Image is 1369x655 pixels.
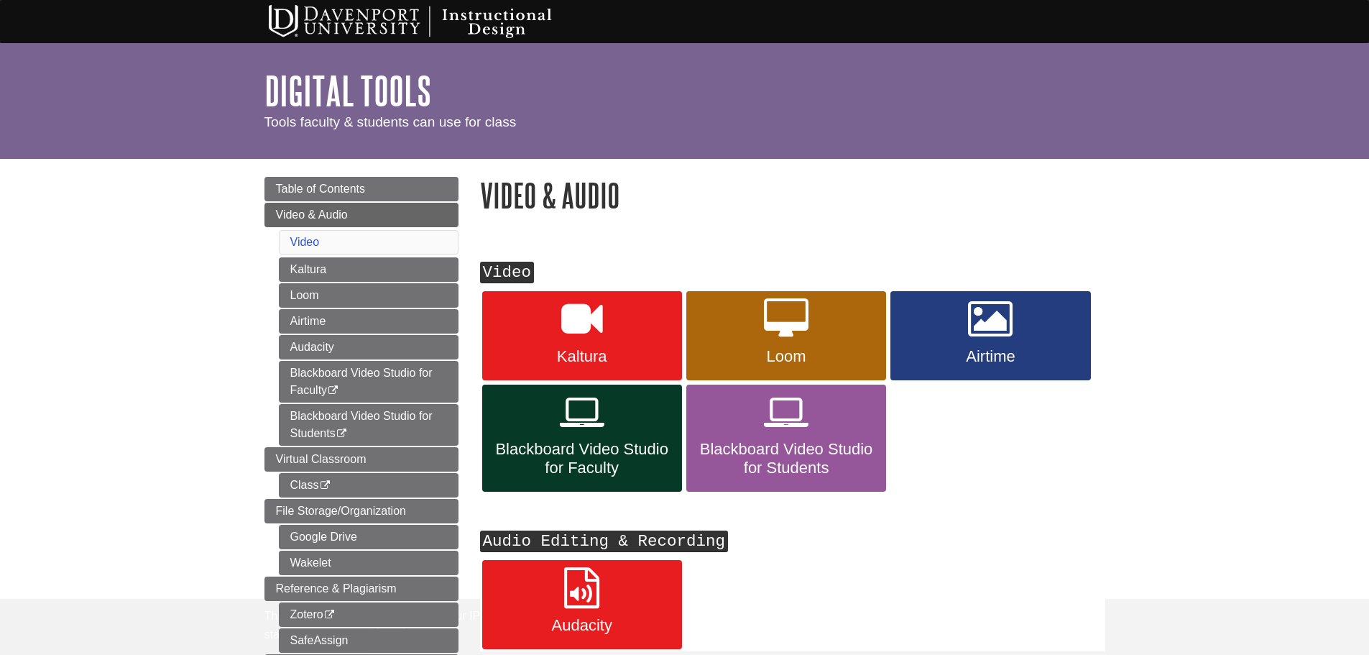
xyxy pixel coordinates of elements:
[276,505,406,517] span: File Storage/Organization
[264,114,517,129] span: Tools faculty & students can use for class
[901,347,1079,366] span: Airtime
[482,291,682,380] a: Kaltura
[279,603,458,627] a: Zotero
[264,499,458,523] a: File Storage/Organization
[890,291,1090,380] a: Airtime
[276,209,348,221] span: Video & Audio
[686,291,886,380] a: Loom
[279,525,458,549] a: Google Drive
[480,262,535,283] kbd: Video
[697,440,875,477] span: Blackboard Video Studio for Students
[264,68,431,113] a: Digital Tools
[276,453,367,465] span: Virtual Classroom
[279,283,458,308] a: Loom
[319,481,331,490] i: This link opens in a new window
[686,385,886,493] a: Blackboard Video Studio for Students
[279,309,458,334] a: Airtime
[323,610,336,620] i: This link opens in a new window
[264,203,458,227] a: Video & Audio
[264,577,458,601] a: Reference & Plagiarism
[276,183,366,195] span: Table of Contents
[279,257,458,282] a: Kaltura
[493,440,671,477] span: Blackboard Video Studio for Faculty
[279,551,458,575] a: Wakelet
[276,582,397,595] span: Reference & Plagiarism
[493,616,671,635] span: Audacity
[279,628,458,653] a: SafeAssign
[482,560,682,649] a: Audacity
[482,385,682,493] a: Blackboard Video Studio for Faculty
[697,347,875,366] span: Loom
[290,236,320,248] a: Video
[279,335,458,359] a: Audacity
[493,347,671,366] span: Kaltura
[279,404,458,446] a: Blackboard Video Studio for Students
[327,386,339,395] i: This link opens in a new window
[480,177,1105,214] h1: Video & Audio
[336,429,348,439] i: This link opens in a new window
[480,531,729,552] kbd: Audio Editing & Recording
[257,4,602,40] img: Davenport University Instructional Design
[279,473,458,498] a: Class
[264,177,458,201] a: Table of Contents
[264,447,458,472] a: Virtual Classroom
[279,361,458,403] a: Blackboard Video Studio for Faculty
